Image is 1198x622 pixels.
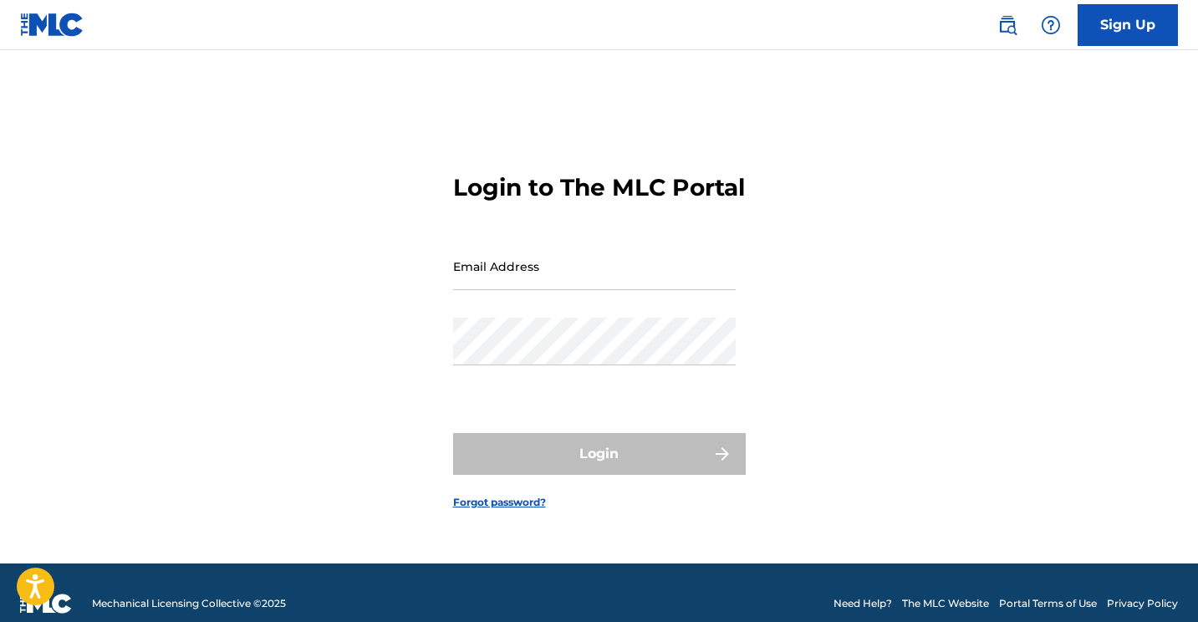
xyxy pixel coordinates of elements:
img: help [1041,15,1061,35]
div: Help [1034,8,1068,42]
img: search [997,15,1017,35]
h3: Login to The MLC Portal [453,173,745,202]
img: logo [20,594,72,614]
a: Forgot password? [453,495,546,510]
a: The MLC Website [902,596,989,611]
img: MLC Logo [20,13,84,37]
a: Need Help? [834,596,892,611]
span: Mechanical Licensing Collective © 2025 [92,596,286,611]
a: Sign Up [1078,4,1178,46]
a: Privacy Policy [1107,596,1178,611]
a: Public Search [991,8,1024,42]
a: Portal Terms of Use [999,596,1097,611]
